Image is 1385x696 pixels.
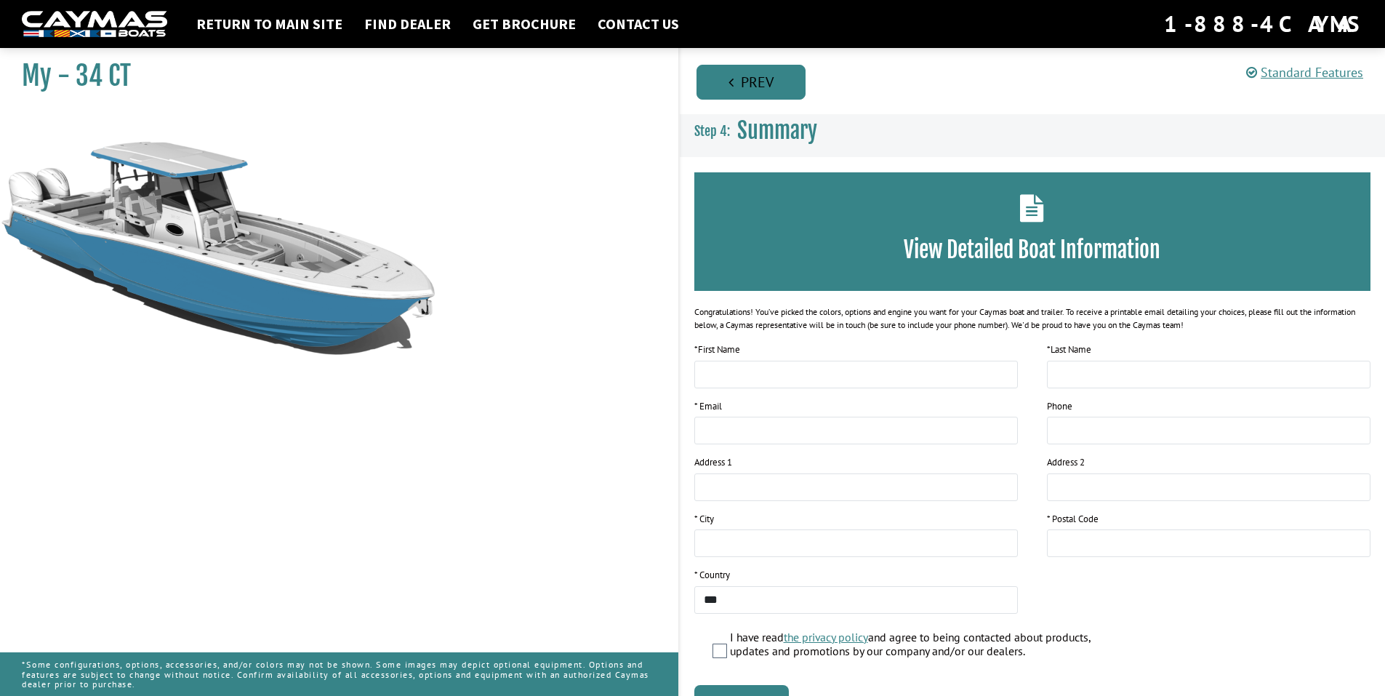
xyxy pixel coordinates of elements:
[694,455,732,470] label: Address 1
[694,568,730,583] label: * Country
[22,652,657,696] p: *Some configurations, options, accessories, and/or colors may not be shown. Some images may depic...
[22,11,167,38] img: white-logo-c9c8dbefe5ff5ceceb0f0178aa75bf4bb51f6bca0971e226c86eb53dfe498488.png
[1047,399,1072,414] label: Phone
[189,15,350,33] a: Return to main site
[1047,512,1099,527] label: * Postal Code
[465,15,583,33] a: Get Brochure
[784,630,868,644] a: the privacy policy
[694,305,1371,332] div: Congratulations! You’ve picked the colors, options and engine you want for your Caymas boat and t...
[1164,8,1363,40] div: 1-888-4CAYMAS
[730,631,1125,662] label: I have read and agree to being contacted about products, updates and promotions by our company an...
[694,343,740,357] label: First Name
[694,399,722,414] label: * Email
[694,512,714,527] label: * City
[590,15,686,33] a: Contact Us
[716,236,1349,263] h3: View Detailed Boat Information
[737,117,817,144] span: Summary
[696,65,806,100] a: Prev
[357,15,458,33] a: Find Dealer
[1047,343,1091,357] label: Last Name
[1047,455,1085,470] label: Address 2
[1246,64,1363,81] a: Standard Features
[22,60,642,92] h1: My - 34 CT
